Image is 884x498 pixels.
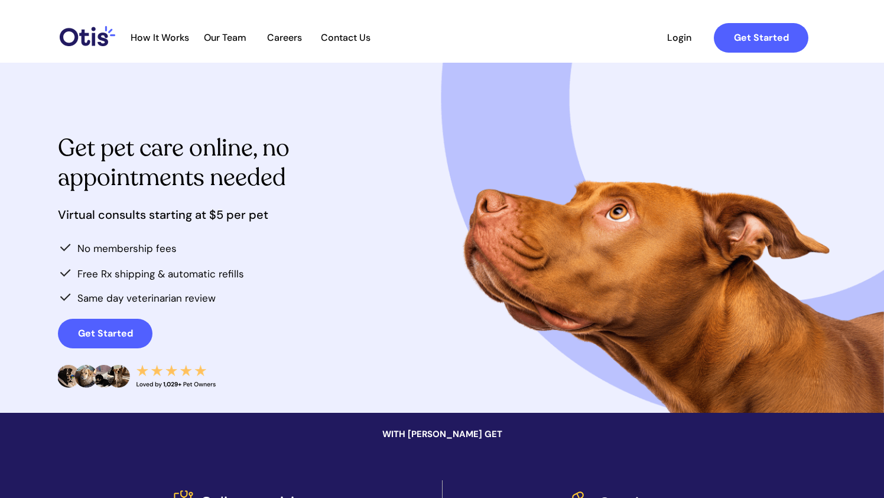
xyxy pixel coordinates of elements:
[77,292,216,305] span: Same day veterinarian review
[77,242,177,255] span: No membership fees
[652,32,706,43] span: Login
[255,32,313,44] a: Careers
[652,23,706,53] a: Login
[78,327,133,339] strong: Get Started
[125,32,195,43] span: How It Works
[77,267,244,280] span: Free Rx shipping & automatic refills
[314,32,376,44] a: Contact Us
[58,132,290,193] span: Get pet care online, no appointments needed
[314,32,376,43] span: Contact Us
[714,23,808,53] a: Get Started
[58,207,268,222] span: Virtual consults starting at $5 per pet
[58,319,152,348] a: Get Started
[734,31,789,44] strong: Get Started
[255,32,313,43] span: Careers
[196,32,254,44] a: Our Team
[125,32,195,44] a: How It Works
[382,428,502,440] span: WITH [PERSON_NAME] GET
[196,32,254,43] span: Our Team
